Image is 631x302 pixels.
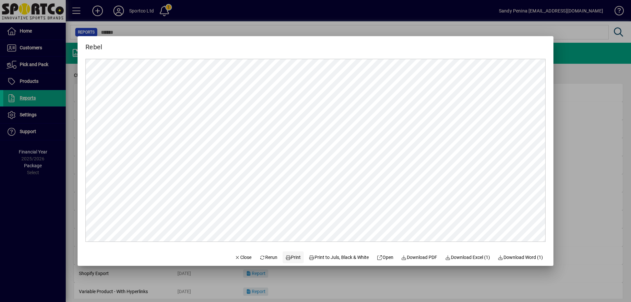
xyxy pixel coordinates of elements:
span: Download Excel (1) [445,254,490,261]
h2: Rebel [78,36,110,52]
span: Open [377,254,393,261]
button: Print to Juls, Black & White [306,251,372,263]
button: Close [232,251,254,263]
button: Download Excel (1) [442,251,493,263]
button: Print [283,251,304,263]
a: Open [374,251,396,263]
button: Download Word (1) [495,251,546,263]
a: Download PDF [399,251,440,263]
span: Close [235,254,252,261]
span: Print to Juls, Black & White [309,254,369,261]
span: Print [285,254,301,261]
span: Rerun [259,254,277,261]
span: Download Word (1) [498,254,543,261]
span: Download PDF [401,254,437,261]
